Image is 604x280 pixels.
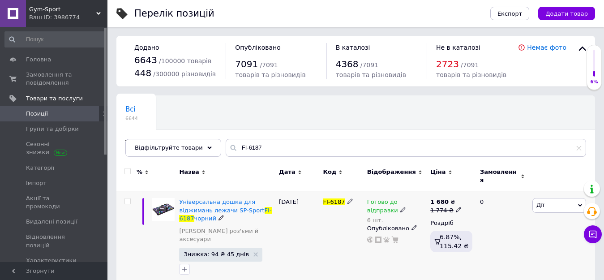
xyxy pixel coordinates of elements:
span: Gym-Sport [29,5,96,13]
span: Імпорт [26,179,47,187]
div: Перелік позицій [134,9,214,18]
span: FI-6187 [179,207,271,222]
span: Не в каталозі [436,44,480,51]
span: Код [323,168,336,176]
span: Універсальна дошка для віджимань лежачи SP-Sport [179,198,264,213]
span: Головна [26,56,51,64]
div: 6 шт. [367,217,426,224]
span: Замовлення та повідомлення [26,71,83,87]
span: Назва [179,168,199,176]
a: Немає фото [527,44,566,51]
span: Відображення [367,168,416,176]
div: Опубліковано [367,224,426,233]
a: [PERSON_NAME] роз'єми й аксесуари [179,227,274,243]
div: Роздріб [430,219,472,227]
span: Дата [279,168,296,176]
div: Товари з проблемними різновидами [116,130,237,164]
span: 4368 [336,59,359,69]
span: Замовлення [480,168,518,184]
span: Відновлення позицій [26,233,83,249]
span: 6644 [125,115,138,122]
span: Видалені позиції [26,218,77,226]
span: Категорії [26,164,54,172]
span: товарів та різновидів [336,71,406,78]
span: Всі [125,105,136,113]
span: Позиції [26,110,48,118]
span: / 100000 товарів [159,57,211,65]
span: Групи та добірки [26,125,79,133]
span: Характеристики [26,257,77,265]
span: 6643 [134,55,157,65]
div: 1 774 ₴ [430,207,461,215]
b: 1 680 [430,198,449,205]
div: 6% [587,79,601,85]
span: Товари з проблемними р... [125,139,219,147]
span: Готово до відправки [367,198,398,216]
span: % [137,168,142,176]
button: Додати товар [538,7,595,20]
span: Знижка: 94 ₴ 45 днів [184,251,249,257]
span: 2723 [436,59,459,69]
span: / 300000 різновидів [153,70,216,78]
span: 6.87%, 115.42 ₴ [440,233,468,250]
span: 7091 [235,59,258,69]
span: Опубліковано [235,44,281,51]
div: Ваш ID: 3986774 [29,13,107,22]
span: Дії [536,202,544,208]
span: Товари та послуги [26,95,83,103]
span: Відфільтруйте товари [135,144,203,151]
span: Експорт [497,10,523,17]
img: Универсальная доска для отжиманий лежа SP-Sport FI-6187 черный [152,198,175,220]
span: FI-6187 [323,198,345,205]
span: 448 [134,68,151,78]
span: В каталозі [336,44,370,51]
button: Чат з покупцем [584,225,602,243]
span: Додати товар [545,10,588,17]
button: Експорт [490,7,530,20]
span: Ціна [430,168,446,176]
input: Пошук по назві позиції, артикулу і пошуковим запитам [226,139,586,157]
span: Сезонні знижки [26,140,83,156]
span: / 7091 [461,61,479,69]
span: Додано [134,44,159,51]
div: ₴ [430,198,461,206]
a: Універсальна дошка для віджимань лежачи SP-SportFI-6187чорний [179,198,271,221]
input: Пошук [4,31,106,47]
span: товарів та різновидів [436,71,506,78]
span: товарів та різновидів [235,71,305,78]
span: / 7091 [260,61,278,69]
span: / 7091 [360,61,378,69]
span: чорний [194,215,216,222]
span: Акції та промокоди [26,194,83,211]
